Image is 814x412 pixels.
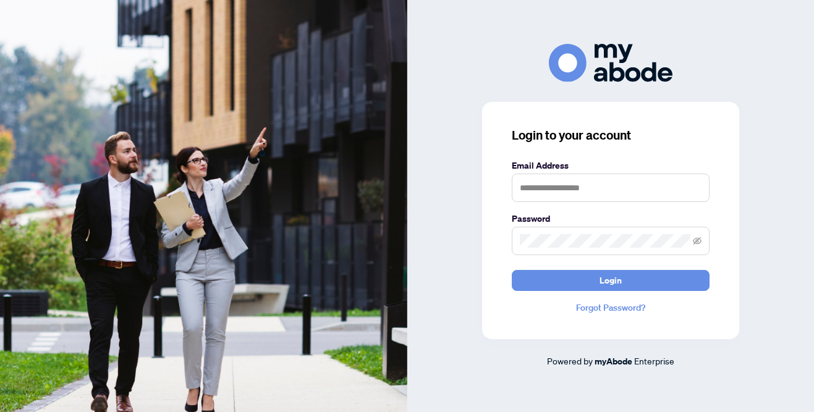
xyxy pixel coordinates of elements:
[595,355,632,368] a: myAbode
[512,127,710,144] h3: Login to your account
[547,355,593,366] span: Powered by
[512,159,710,172] label: Email Address
[600,271,622,290] span: Login
[634,355,674,366] span: Enterprise
[512,212,710,225] label: Password
[512,270,710,291] button: Login
[549,44,672,82] img: ma-logo
[693,237,702,245] span: eye-invisible
[512,301,710,314] a: Forgot Password?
